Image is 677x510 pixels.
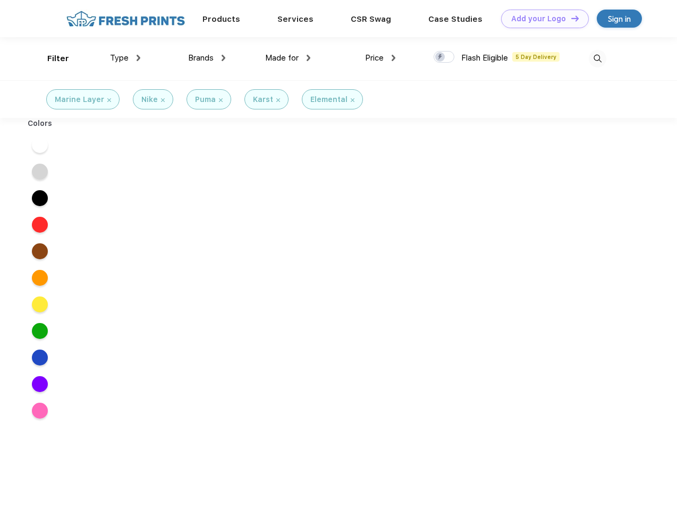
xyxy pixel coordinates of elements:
[351,98,354,102] img: filter_cancel.svg
[55,94,104,105] div: Marine Layer
[202,14,240,24] a: Products
[310,94,348,105] div: Elemental
[188,53,214,63] span: Brands
[511,14,566,23] div: Add your Logo
[597,10,642,28] a: Sign in
[219,98,223,102] img: filter_cancel.svg
[351,14,391,24] a: CSR Swag
[365,53,384,63] span: Price
[265,53,299,63] span: Made for
[137,55,140,61] img: dropdown.png
[161,98,165,102] img: filter_cancel.svg
[141,94,158,105] div: Nike
[110,53,129,63] span: Type
[277,14,314,24] a: Services
[107,98,111,102] img: filter_cancel.svg
[222,55,225,61] img: dropdown.png
[461,53,508,63] span: Flash Eligible
[512,52,560,62] span: 5 Day Delivery
[195,94,216,105] div: Puma
[589,50,606,67] img: desktop_search.svg
[276,98,280,102] img: filter_cancel.svg
[392,55,395,61] img: dropdown.png
[608,13,631,25] div: Sign in
[20,118,61,129] div: Colors
[63,10,188,28] img: fo%20logo%202.webp
[571,15,579,21] img: DT
[47,53,69,65] div: Filter
[307,55,310,61] img: dropdown.png
[253,94,273,105] div: Karst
